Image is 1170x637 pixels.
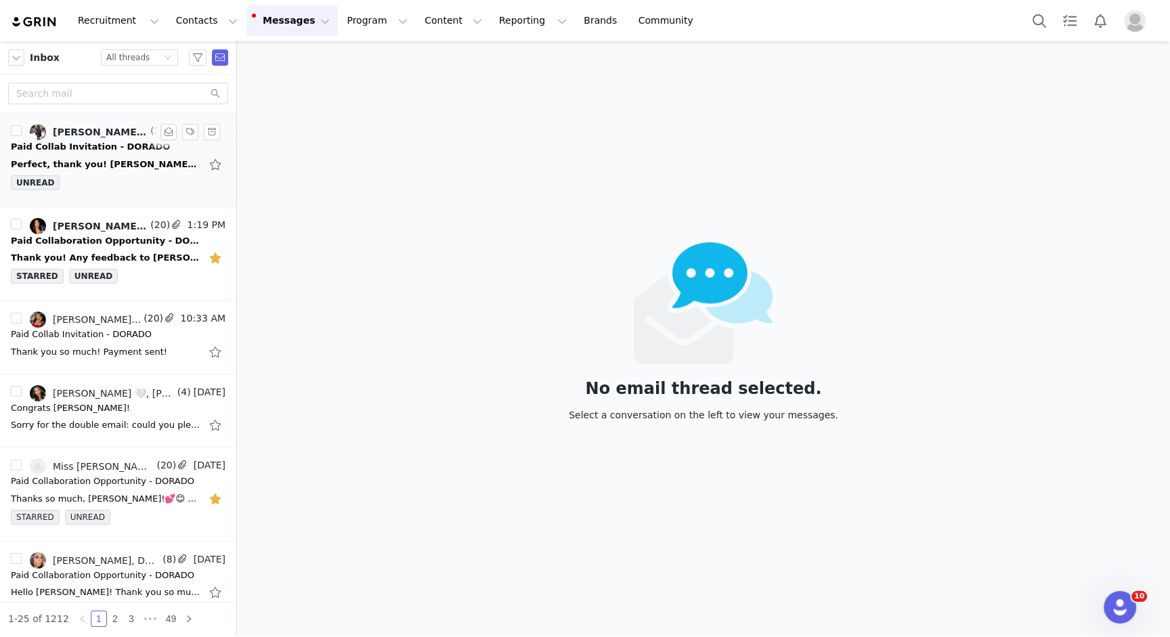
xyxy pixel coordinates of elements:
div: Miss [PERSON_NAME], DORADO | Partners [53,461,154,472]
img: 1b856362-dd45-42b6-8817-9a86fb174b0a--s.jpg [30,552,46,569]
div: Congrats Jade! [11,401,130,415]
li: Previous Page [74,611,91,627]
a: 3 [124,611,139,626]
div: [PERSON_NAME], [PERSON_NAME], DORADO | Partners [53,127,148,137]
span: (20) [141,311,163,326]
div: Paid Collaboration Opportunity - DORADO [11,234,200,248]
div: [PERSON_NAME] 🤍, [PERSON_NAME], DORADO | Partners [53,388,175,399]
a: 49 [162,611,181,626]
div: Thank you so much! Payment sent! [11,345,167,359]
span: STARRED [11,269,64,284]
li: 1-25 of 1212 [8,611,69,627]
span: (20) [148,218,170,232]
div: Select a conversation on the left to view your messages. [569,408,838,422]
span: (20) [148,124,170,138]
a: 2 [108,611,123,626]
a: Miss [PERSON_NAME], DORADO | Partners [30,458,154,475]
span: UNREAD [69,269,118,284]
img: 44a90b51-004c-46dc-8aa3-e144843a886a.jpg [30,385,46,401]
div: Paid Collaboration Opportunity - DORADO [11,475,194,488]
div: Paid Collab Invitation - DORADO [11,328,152,341]
a: Brands [576,5,629,36]
i: icon: search [211,89,220,98]
button: Recruitment [70,5,167,36]
li: Next Page [181,611,197,627]
img: a36e1e18-46c9-40cb-91ec-0ed8421b959c--s.jpg [30,458,46,475]
a: [PERSON_NAME] 🤍, [PERSON_NAME], DORADO | Partners [30,385,175,401]
button: Search [1024,5,1054,36]
button: Content [416,5,490,36]
div: Hello Jeanette! Thank you so much! If possible, I would appreciate a tracking number once shipped... [11,586,200,599]
div: [PERSON_NAME], DORADO | Partners [53,221,148,232]
img: cc32141a-57ae-4b75-8f6c-2d7e20ca98a6.jpg [30,311,46,328]
span: STARRED [11,510,60,525]
div: [PERSON_NAME], [PERSON_NAME], DORADO | Partners [53,314,141,325]
button: Messages [246,5,338,36]
div: No email thread selected. [569,381,838,396]
a: [PERSON_NAME], DORADO | Partners [30,218,148,234]
span: Inbox [30,51,60,65]
div: Paid Collab Invitation - DORADO [11,140,170,154]
input: Search mail [8,83,228,104]
span: ••• [139,611,161,627]
button: Program [339,5,416,36]
div: All threads [106,50,150,65]
img: emails-empty2x.png [634,242,774,364]
span: UNREAD [11,175,60,190]
div: Paid Collaboration Opportunity - DORADO [11,569,194,582]
img: 2aa2d9ba-34da-4d08-800e-04d602658432.jpg [30,124,46,140]
li: 3 [123,611,139,627]
span: Send Email [212,49,228,66]
a: [PERSON_NAME], DORADO | Partners [30,552,160,569]
i: icon: right [185,615,193,623]
a: [PERSON_NAME], [PERSON_NAME], DORADO | Partners [30,124,148,140]
div: [PERSON_NAME], DORADO | Partners [53,555,160,566]
button: Notifications [1085,5,1115,36]
li: Next 3 Pages [139,611,161,627]
div: Thanks so much, Jeanette!💕😊 Super excited to hear about future collaborations. Saige Foss CEO, Sa... [11,492,200,506]
img: placeholder-profile.jpg [1124,10,1146,32]
i: icon: down [164,53,172,63]
span: 10 [1131,591,1147,602]
div: Perfect, thank you! Kamie OConnor | Talent Manager at Jabberhaus www.jabberhaus.com | @jabberhaus... [11,158,200,171]
a: 1 [91,611,106,626]
li: 1 [91,611,107,627]
div: Thank you! Any feedback to Elsy's video? On Wed, Oct 1, 2025 at 10:17 AM DORADO | Partners <partn... [11,251,200,265]
i: icon: left [79,615,87,623]
span: (20) [154,458,176,473]
a: Community [630,5,708,36]
a: [PERSON_NAME], [PERSON_NAME], DORADO | Partners [30,311,141,328]
img: grin logo [11,16,58,28]
iframe: Intercom live chat [1104,591,1136,623]
li: 49 [161,611,181,627]
li: 2 [107,611,123,627]
button: Profile [1116,10,1159,32]
button: Contacts [168,5,246,36]
span: UNREAD [65,510,110,525]
a: Tasks [1055,5,1085,36]
img: cedff890-1e34-47ae-ab66-2f2a6f4c28f0.jpg [30,218,46,234]
div: Sorry for the double email: could you please share the link to the post and the tiktok ad auth co... [11,418,200,432]
button: Reporting [491,5,575,36]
